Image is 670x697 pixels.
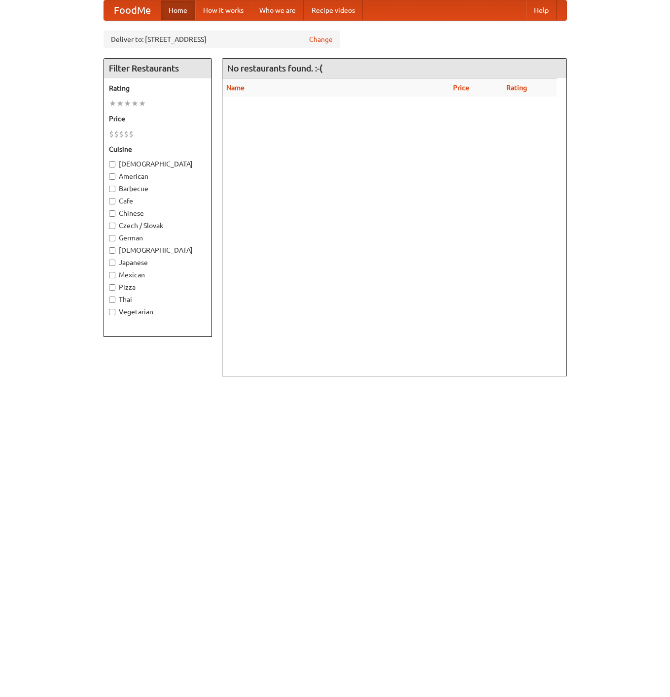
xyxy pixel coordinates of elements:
[109,233,207,243] label: German
[195,0,251,20] a: How it works
[104,59,212,78] h4: Filter Restaurants
[309,34,333,44] a: Change
[109,295,207,304] label: Thai
[109,171,207,181] label: American
[109,297,115,303] input: Thai
[116,98,124,109] li: ★
[109,159,207,169] label: [DEMOGRAPHIC_DATA]
[114,129,119,139] li: $
[453,84,469,92] a: Price
[109,161,115,167] input: [DEMOGRAPHIC_DATA]
[124,98,131,109] li: ★
[109,245,207,255] label: [DEMOGRAPHIC_DATA]
[129,129,134,139] li: $
[109,114,207,124] h5: Price
[109,272,115,278] input: Mexican
[109,144,207,154] h5: Cuisine
[109,83,207,93] h5: Rating
[251,0,304,20] a: Who we are
[109,198,115,204] input: Cafe
[109,98,116,109] li: ★
[104,31,340,48] div: Deliver to: [STREET_ADDRESS]
[109,258,207,267] label: Japanese
[124,129,129,139] li: $
[109,307,207,317] label: Vegetarian
[227,64,322,73] ng-pluralize: No restaurants found. :-(
[161,0,195,20] a: Home
[526,0,557,20] a: Help
[304,0,363,20] a: Recipe videos
[109,173,115,180] input: American
[109,284,115,291] input: Pizza
[109,260,115,266] input: Japanese
[109,196,207,206] label: Cafe
[506,84,527,92] a: Rating
[109,129,114,139] li: $
[109,270,207,280] label: Mexican
[109,184,207,194] label: Barbecue
[109,309,115,315] input: Vegetarian
[109,208,207,218] label: Chinese
[109,282,207,292] label: Pizza
[109,223,115,229] input: Czech / Slovak
[109,186,115,192] input: Barbecue
[109,235,115,241] input: German
[139,98,146,109] li: ★
[109,210,115,217] input: Chinese
[109,221,207,231] label: Czech / Slovak
[104,0,161,20] a: FoodMe
[131,98,139,109] li: ★
[226,84,245,92] a: Name
[119,129,124,139] li: $
[109,247,115,254] input: [DEMOGRAPHIC_DATA]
